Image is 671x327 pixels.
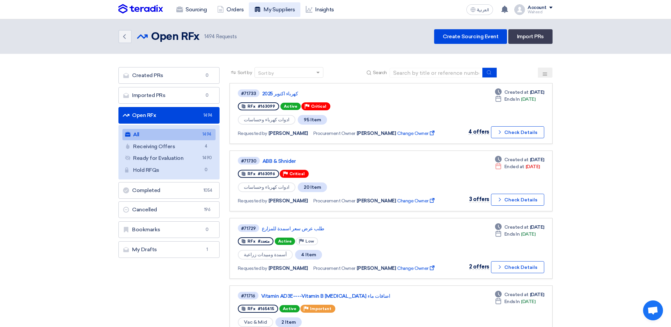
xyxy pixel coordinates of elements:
[118,241,220,258] a: My Drafts1
[298,182,327,192] span: 20 Item
[258,70,274,77] div: Sort by
[469,264,489,270] span: 2 offers
[212,2,249,17] a: Orders
[528,5,547,11] div: Account
[262,91,428,97] a: كهرباء اكتوبر 2025
[203,206,211,213] span: 196
[238,115,295,125] span: ادوات كهرباء وحساسات
[258,306,274,311] span: #165415
[397,130,435,137] span: Change Owner
[495,163,540,170] div: [DATE]
[249,2,300,17] a: My Suppliers
[504,89,529,96] span: Created at
[495,231,536,238] div: [DATE]
[504,224,529,231] span: Created at
[390,68,483,78] input: Search by title or reference number
[118,107,220,124] a: Open RFx1494
[202,143,210,150] span: 4
[118,67,220,84] a: Created PRs0
[203,246,211,253] span: 1
[238,182,295,192] span: ادوات كهرباء وحساسات
[122,129,216,140] a: All
[203,226,211,233] span: 0
[357,130,396,137] span: [PERSON_NAME]
[248,239,255,244] span: RFx
[289,171,305,176] span: Critical
[258,171,275,176] span: #163096
[528,10,553,14] div: Waheed
[203,112,211,119] span: 1494
[508,29,553,44] a: Import PRs
[171,2,212,17] a: Sourcing
[357,265,396,272] span: [PERSON_NAME]
[262,226,428,232] a: طلب عرض سعر اسمدة للمزارع
[203,92,211,99] span: 0
[268,197,308,204] span: [PERSON_NAME]
[300,2,339,17] a: Insights
[122,141,216,152] a: Receiving Offers
[313,265,355,272] span: Procurement Owner
[491,261,544,273] button: Check Details
[295,250,322,260] span: 4 Item
[238,317,273,327] span: Vac & Mid
[357,197,396,204] span: [PERSON_NAME]
[262,158,429,164] a: ABB & Shnider
[122,153,216,164] a: Ready for Evaluation
[434,29,507,44] a: Create Sourcing Event
[477,8,489,12] span: العربية
[241,91,256,96] div: #71733
[275,238,295,245] span: Active
[504,231,520,238] span: Ends In
[495,156,544,163] div: [DATE]
[373,69,387,76] span: Search
[261,293,427,299] a: Vitamin AD3E----Vitamin B [MEDICAL_DATA] اضافات ماء
[202,155,210,162] span: 1490
[504,298,520,305] span: Ends In
[495,96,536,103] div: [DATE]
[258,104,275,109] span: #163099
[504,163,524,170] span: Ended at
[643,300,663,320] div: Open chat
[504,96,520,103] span: Ends In
[258,239,269,244] span: #متعدد
[248,306,255,311] span: RFx
[491,194,544,206] button: Check Details
[469,196,489,202] span: 3 offers
[241,226,256,231] div: #71729
[310,306,331,311] span: Important
[279,305,300,312] span: Active
[504,156,529,163] span: Created at
[495,224,544,231] div: [DATE]
[514,4,525,15] img: profile_test.png
[495,89,544,96] div: [DATE]
[468,129,489,135] span: 4 offers
[268,265,308,272] span: [PERSON_NAME]
[238,130,267,137] span: Requested by
[466,4,493,15] button: العربية
[397,265,435,272] span: Change Owner
[238,197,267,204] span: Requested by
[504,291,529,298] span: Created at
[203,187,211,194] span: 1054
[241,294,255,298] div: #71716
[298,115,327,125] span: 95 Item
[118,182,220,199] a: Completed1054
[204,34,215,40] span: 1494
[280,103,301,110] span: Active
[151,30,199,44] h2: Open RFx
[118,87,220,104] a: Imported PRs0
[495,298,536,305] div: [DATE]
[248,171,255,176] span: RFx
[118,201,220,218] a: Cancelled196
[397,197,435,204] span: Change Owner
[203,72,211,79] span: 0
[204,33,237,41] span: Requests
[491,126,544,138] button: Check Details
[238,265,267,272] span: Requested by
[241,159,256,163] div: #71730
[311,104,326,109] span: Critical
[268,130,308,137] span: [PERSON_NAME]
[202,131,210,138] span: 1494
[313,197,355,204] span: Procurement Owner
[275,317,302,327] span: 2 Item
